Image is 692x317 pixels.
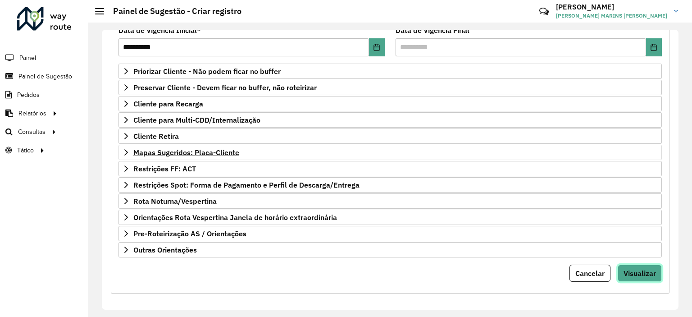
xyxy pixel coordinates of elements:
[118,80,662,95] a: Preservar Cliente - Devem ficar no buffer, não roteirizar
[133,68,281,75] span: Priorizar Cliente - Não podem ficar no buffer
[118,161,662,176] a: Restrições FF: ACT
[18,72,72,81] span: Painel de Sugestão
[118,64,662,79] a: Priorizar Cliente - Não podem ficar no buffer
[104,6,241,16] h2: Painel de Sugestão - Criar registro
[133,246,197,253] span: Outras Orientações
[118,112,662,128] a: Cliente para Multi-CDD/Internalização
[133,165,196,172] span: Restrições FF: ACT
[118,226,662,241] a: Pre-Roteirização AS / Orientações
[133,133,179,140] span: Cliente Retira
[118,129,662,144] a: Cliente Retira
[17,146,34,155] span: Tático
[534,2,554,21] a: Contato Rápido
[569,265,610,282] button: Cancelar
[17,90,40,100] span: Pedidos
[133,181,360,188] span: Restrições Spot: Forma de Pagamento e Perfil de Descarga/Entrega
[133,214,337,221] span: Orientações Rota Vespertina Janela de horário extraordinária
[118,177,662,193] a: Restrições Spot: Forma de Pagamento e Perfil de Descarga/Entrega
[133,100,203,107] span: Cliente para Recarga
[133,230,246,237] span: Pre-Roteirização AS / Orientações
[556,12,667,20] span: [PERSON_NAME] MARINS [PERSON_NAME]
[18,127,46,137] span: Consultas
[118,145,662,160] a: Mapas Sugeridos: Placa-Cliente
[369,38,385,56] button: Choose Date
[624,269,656,278] span: Visualizar
[19,53,36,63] span: Painel
[575,269,605,278] span: Cancelar
[618,265,662,282] button: Visualizar
[133,84,317,91] span: Preservar Cliente - Devem ficar no buffer, não roteirizar
[118,242,662,257] a: Outras Orientações
[18,109,46,118] span: Relatórios
[646,38,662,56] button: Choose Date
[118,96,662,111] a: Cliente para Recarga
[118,193,662,209] a: Rota Noturna/Vespertina
[556,3,667,11] h3: [PERSON_NAME]
[133,198,217,205] span: Rota Noturna/Vespertina
[118,25,201,36] label: Data de Vigência Inicial
[133,149,239,156] span: Mapas Sugeridos: Placa-Cliente
[396,25,469,36] label: Data de Vigência Final
[133,116,260,124] span: Cliente para Multi-CDD/Internalização
[118,210,662,225] a: Orientações Rota Vespertina Janela de horário extraordinária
